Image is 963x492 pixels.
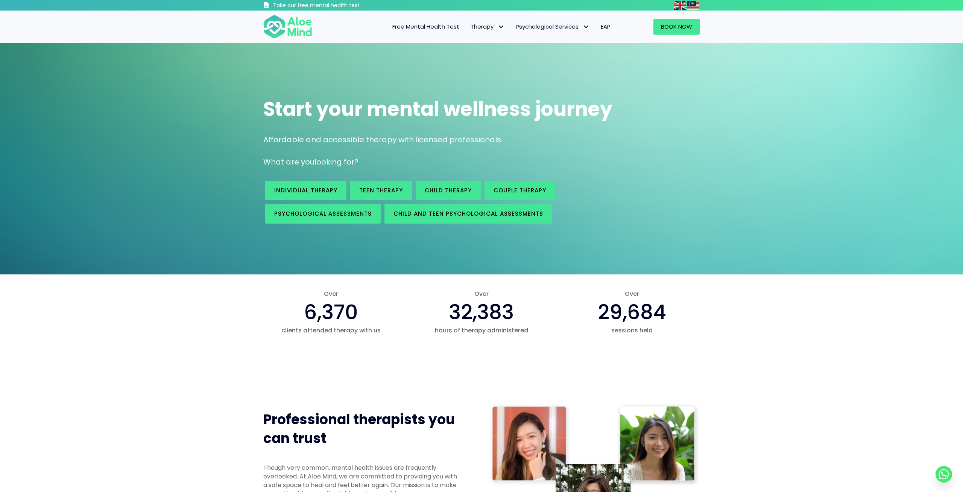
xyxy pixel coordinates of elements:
[564,326,700,335] span: sessions held
[314,157,358,167] span: looking for?
[387,19,465,35] a: Free Mental Health Test
[263,95,612,123] span: Start your mental wellness journey
[595,19,616,35] a: EAP
[598,298,666,326] span: 29,684
[263,134,700,145] p: Affordable and accessible therapy with licensed professionals.
[414,289,549,298] span: Over
[350,181,412,200] a: Teen Therapy
[273,2,400,9] h3: Take our free mental health test
[449,298,514,326] span: 32,383
[414,326,549,335] span: hours of therapy administered
[580,21,591,32] span: Psychological Services: submenu
[471,23,504,30] span: Therapy
[359,186,403,194] span: Teen Therapy
[304,298,358,326] span: 6,370
[384,204,552,224] a: Child and Teen Psychological assessments
[322,19,616,35] nav: Menu
[564,289,700,298] span: Over
[265,204,381,224] a: Psychological assessments
[494,186,546,194] span: Couple therapy
[687,1,699,10] img: ms
[393,210,543,218] span: Child and Teen Psychological assessments
[936,466,952,483] a: Whatsapp
[263,2,400,11] a: Take our free mental health test
[263,14,312,39] img: Aloe mind Logo
[263,157,314,167] span: What are you
[425,186,472,194] span: Child Therapy
[465,19,510,35] a: TherapyTherapy: submenu
[392,23,459,30] span: Free Mental Health Test
[274,210,372,218] span: Psychological assessments
[653,19,700,35] a: Book Now
[274,186,337,194] span: Individual therapy
[416,181,481,200] a: Child Therapy
[601,23,611,30] span: EAP
[661,23,692,30] span: Book Now
[495,21,506,32] span: Therapy: submenu
[265,181,346,200] a: Individual therapy
[674,1,686,10] img: en
[263,326,399,335] span: clients attended therapy with us
[674,1,687,9] a: English
[516,23,589,30] span: Psychological Services
[485,181,555,200] a: Couple therapy
[263,410,455,448] span: Professional therapists you can trust
[687,1,700,9] a: Malay
[510,19,595,35] a: Psychological ServicesPsychological Services: submenu
[263,289,399,298] span: Over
